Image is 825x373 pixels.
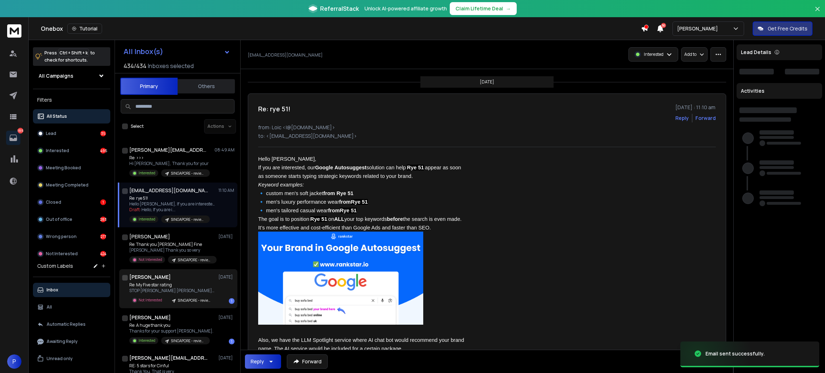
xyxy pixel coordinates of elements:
p: Interested [139,170,155,176]
span: 🔹 men's tailored casual wear [258,208,328,213]
p: [DATE] [218,355,235,361]
p: Interested [644,52,664,57]
button: Forward [287,354,328,369]
p: Inbox [47,287,58,293]
span: If you are interested, our [258,165,315,170]
span: Hello, If you are i ... [141,207,175,213]
button: Get Free Credits [753,21,812,36]
span: The goal is to position [258,216,309,222]
h1: All Inbox(s) [124,48,163,55]
p: Hello [PERSON_NAME], If you are interested, [129,201,215,207]
p: [EMAIL_ADDRESS][DOMAIN_NAME] [248,52,323,58]
div: 1 [229,298,235,304]
img: imageFile-1759975988608 [258,232,423,325]
h1: [EMAIL_ADDRESS][DOMAIN_NAME] [129,187,208,194]
p: to: <[EMAIL_ADDRESS][DOMAIN_NAME]> [258,132,716,140]
span: from [339,199,369,205]
p: [DATE] [218,234,235,239]
p: Wrong person [46,234,77,239]
span: 50 [661,23,666,28]
p: Not Interested [139,297,162,303]
span: Ctrl + Shift + k [58,49,89,57]
div: Email sent successfully. [705,350,765,357]
button: Unread only [33,352,110,366]
span: before [387,216,403,222]
h1: [PERSON_NAME] [129,233,170,240]
div: Forward [695,115,716,122]
button: Tutorial [67,24,102,34]
button: Reply [245,354,281,369]
p: Lead Details [741,49,771,56]
p: Thanks for your support [PERSON_NAME]. [129,328,213,334]
p: Re: Thank you [PERSON_NAME] Fine [129,242,215,247]
p: Unread only [47,356,73,362]
button: Automatic Replies [33,317,110,331]
p: Interested [139,217,155,222]
h1: Re: rye 51! [258,104,290,114]
p: Meeting Booked [46,165,81,171]
p: Out of office [46,217,72,222]
p: 08:49 AM [214,147,235,153]
p: Lead [46,131,56,136]
h1: [PERSON_NAME] [129,273,171,281]
p: [PERSON_NAME] [677,25,721,32]
p: Add to [684,52,696,57]
span: Rye 51 [310,216,327,222]
button: Reply [675,115,689,122]
p: [PERSON_NAME] Thank you so very [129,247,215,253]
p: SINGAPORE - reviews [171,338,206,344]
button: Meeting Completed [33,178,110,192]
button: All Inbox(s) [118,44,236,59]
p: 1515 [18,128,23,134]
p: Re: >>> [129,155,210,161]
p: STOP [PERSON_NAME] [PERSON_NAME][EMAIL_ADDRESS][DOMAIN_NAME] [PHONE_NUMBER] [129,288,215,294]
p: Re: rye 51! [129,195,215,201]
button: P [7,354,21,369]
p: Interested [46,148,69,154]
button: All Status [33,109,110,123]
span: from Rye 51 [323,190,353,196]
div: Onebox [41,24,641,34]
p: Interested [139,338,155,343]
div: 1 [100,199,106,205]
div: 495 [100,148,106,154]
p: Automatic Replies [47,321,86,327]
p: Meeting Completed [46,182,88,188]
span: on [328,216,334,222]
span: Draft: [129,207,141,213]
div: 1 [229,339,235,344]
span: solution can help [366,165,406,170]
p: [DATE] : 11:10 am [675,104,716,111]
p: Awaiting Reply [47,339,78,344]
h3: Filters [33,95,110,105]
div: 35 [100,131,106,136]
span: ALL [334,216,344,222]
button: Closed1 [33,195,110,209]
h1: [PERSON_NAME] [129,314,171,321]
button: All Campaigns [33,69,110,83]
p: Get Free Credits [768,25,807,32]
div: Reply [251,358,264,365]
p: SINGAPORE - reviews [171,217,206,222]
p: [DATE] [480,79,494,85]
div: 424 [100,251,106,257]
span: 🔹 custom men's soft jacket [258,190,323,196]
span: 🔹 men's luxury performance wear [258,199,339,205]
p: Not Interested [46,251,78,257]
h1: [PERSON_NAME][EMAIL_ADDRESS][DOMAIN_NAME] [129,354,208,362]
span: your top keywords [344,216,387,222]
span: Rye 51 [407,165,424,170]
button: Close banner [813,4,822,21]
span: Rye 51 [351,199,368,205]
p: Hi [PERSON_NAME], Thank you for your [129,161,210,166]
p: SINGAPORE - reviews [171,171,206,176]
span: from [328,208,358,213]
h3: Inboxes selected [148,62,194,70]
p: [DATE] [218,315,235,320]
span: Keyword examples: [258,182,304,188]
button: Lead35 [33,126,110,141]
span: Rye 51 [340,208,357,213]
a: 1515 [6,131,20,145]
